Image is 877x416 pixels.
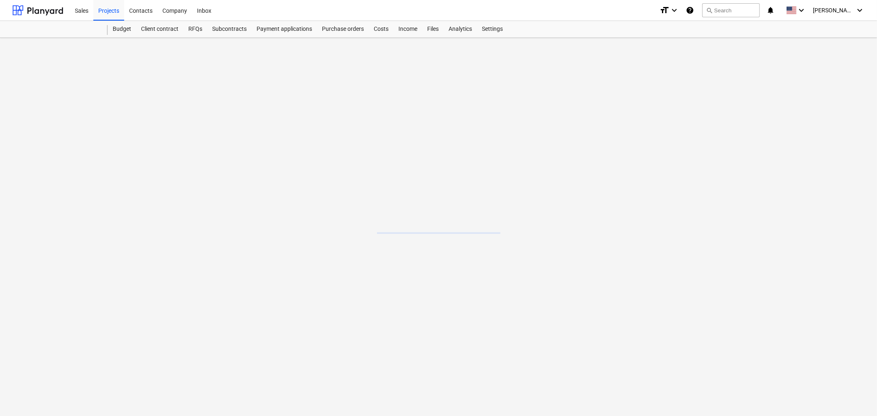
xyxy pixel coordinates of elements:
a: Settings [477,21,508,37]
i: notifications [766,5,775,15]
i: keyboard_arrow_down [669,5,679,15]
a: Analytics [444,21,477,37]
a: Budget [108,21,136,37]
a: Payment applications [252,21,317,37]
a: Files [422,21,444,37]
i: Knowledge base [686,5,694,15]
span: search [706,7,713,14]
a: Purchase orders [317,21,369,37]
a: Client contract [136,21,183,37]
i: keyboard_arrow_down [855,5,865,15]
span: [PERSON_NAME] [813,7,854,14]
a: RFQs [183,21,207,37]
i: format_size [659,5,669,15]
a: Subcontracts [207,21,252,37]
a: Income [393,21,422,37]
a: Costs [369,21,393,37]
button: Search [702,3,760,17]
i: keyboard_arrow_down [796,5,806,15]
